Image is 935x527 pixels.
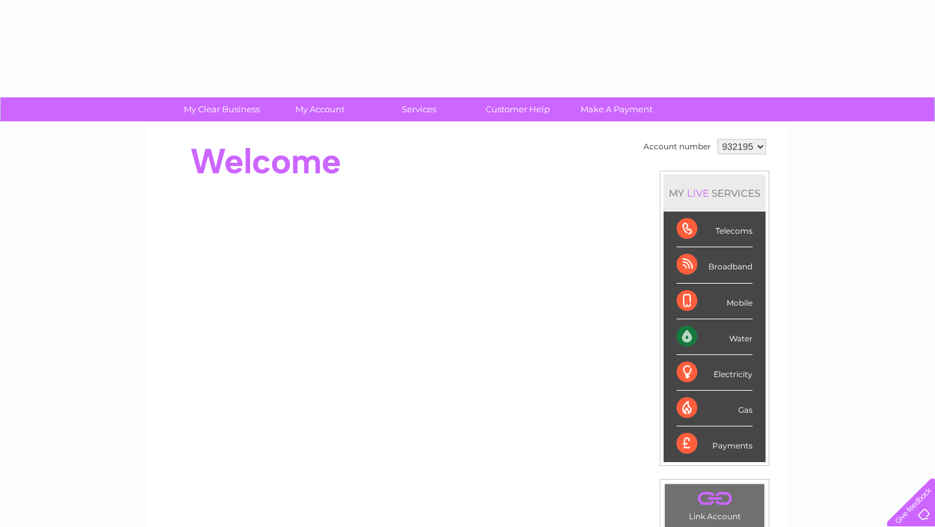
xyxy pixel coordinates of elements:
div: Broadband [677,247,753,283]
td: Link Account [664,484,765,524]
div: Mobile [677,284,753,319]
div: MY SERVICES [664,175,766,212]
a: . [668,487,761,510]
a: My Clear Business [168,97,275,121]
a: My Account [267,97,374,121]
div: Telecoms [677,212,753,247]
a: Services [366,97,473,121]
a: Make A Payment [563,97,670,121]
div: Electricity [677,355,753,391]
div: LIVE [684,187,712,199]
td: Account number [640,136,714,158]
a: Customer Help [464,97,571,121]
div: Payments [677,426,753,461]
div: Gas [677,391,753,426]
div: Water [677,319,753,355]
